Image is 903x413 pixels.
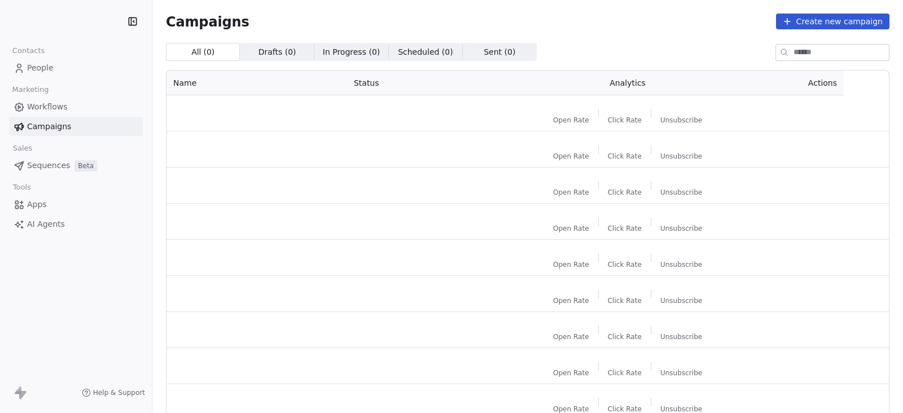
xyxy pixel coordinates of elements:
span: Click Rate [608,332,642,341]
span: Click Rate [608,368,642,377]
span: Unsubscribe [660,368,702,377]
span: Unsubscribe [660,152,702,161]
span: Tools [8,179,36,196]
span: Help & Support [93,388,145,397]
span: Open Rate [553,188,589,197]
span: AI Agents [27,218,65,230]
span: Click Rate [608,188,642,197]
a: Campaigns [9,117,143,136]
span: Unsubscribe [660,116,702,125]
span: Click Rate [608,224,642,233]
span: Unsubscribe [660,224,702,233]
th: Analytics [511,71,744,95]
span: Workflows [27,101,68,113]
span: Unsubscribe [660,332,702,341]
button: Create new campaign [776,14,889,29]
span: Drafts ( 0 ) [258,46,296,58]
span: Open Rate [553,116,589,125]
a: SequencesBeta [9,156,143,175]
span: Click Rate [608,296,642,305]
span: Campaigns [27,121,71,133]
span: Marketing [7,81,54,98]
span: Click Rate [608,116,642,125]
span: Unsubscribe [660,188,702,197]
th: Actions [744,71,844,95]
span: Open Rate [553,152,589,161]
span: Unsubscribe [660,296,702,305]
span: Apps [27,199,47,210]
span: People [27,62,54,74]
a: People [9,59,143,77]
a: Apps [9,195,143,214]
span: Open Rate [553,296,589,305]
a: Help & Support [82,388,145,397]
span: Unsubscribe [660,260,702,269]
span: Scheduled ( 0 ) [398,46,453,58]
span: Campaigns [166,14,249,29]
span: In Progress ( 0 ) [323,46,380,58]
span: Click Rate [608,260,642,269]
a: Workflows [9,98,143,116]
span: Sequences [27,160,70,172]
span: Click Rate [608,152,642,161]
th: Status [347,71,511,95]
span: Sales [8,140,37,157]
span: Open Rate [553,260,589,269]
span: Open Rate [553,368,589,377]
span: Contacts [7,42,50,59]
span: Open Rate [553,224,589,233]
a: AI Agents [9,215,143,234]
span: Beta [74,160,97,172]
th: Name [166,71,347,95]
span: Open Rate [553,332,589,341]
span: Sent ( 0 ) [484,46,515,58]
